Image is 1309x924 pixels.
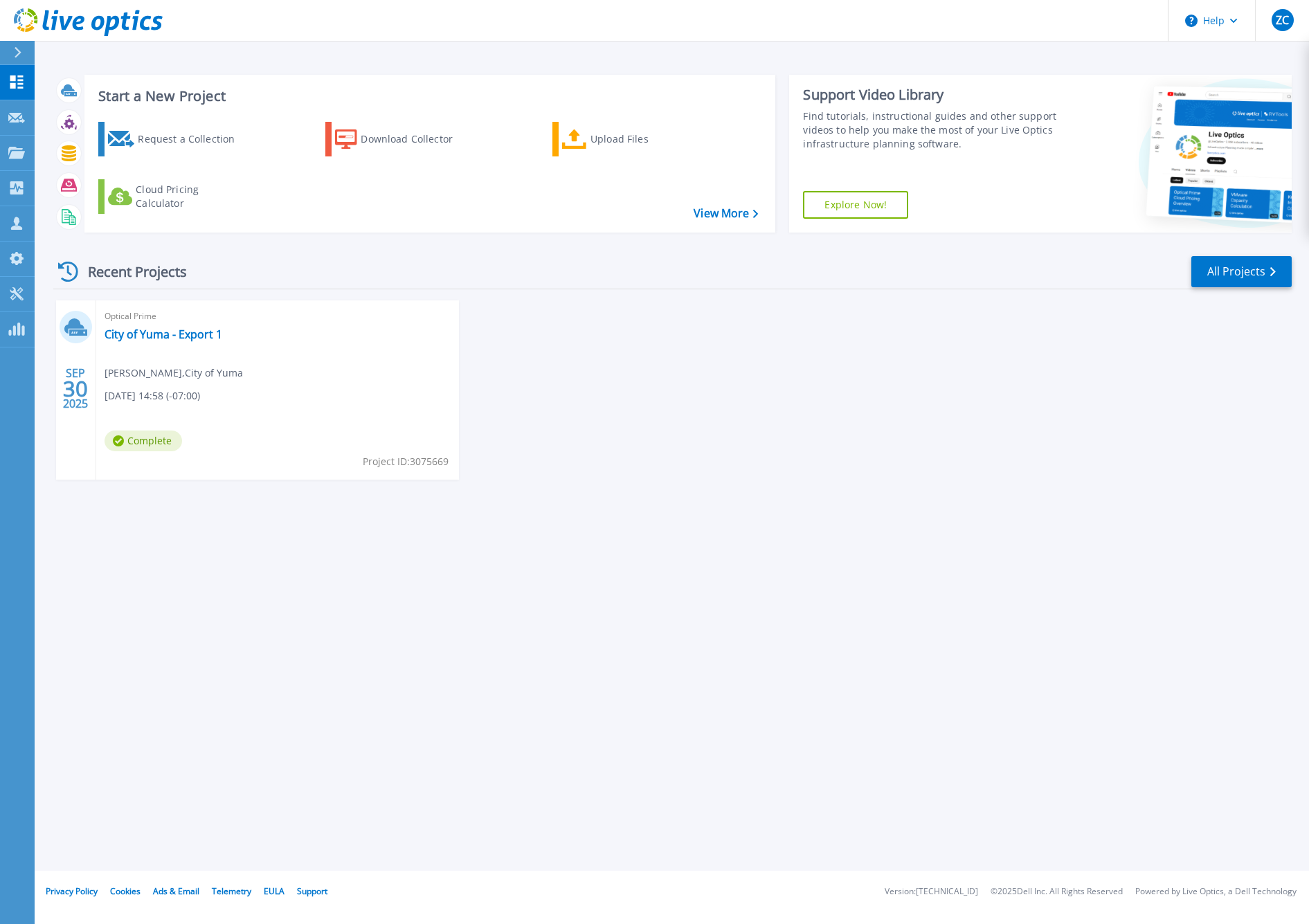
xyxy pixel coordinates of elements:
[105,309,451,324] span: Optical Prime
[803,86,1059,104] div: Support Video Library
[325,122,480,156] a: Download Collector
[105,365,243,381] span: [PERSON_NAME] , City of Yuma
[803,109,1059,151] div: Find tutorials, instructional guides and other support videos to help you make the most of your L...
[110,885,141,897] a: Cookies
[105,431,182,451] span: Complete
[153,885,199,897] a: Ads & Email
[264,885,285,897] a: EULA
[98,89,758,104] h3: Start a New Project
[1191,256,1292,287] a: All Projects
[63,383,88,395] span: 30
[991,887,1123,896] li: © 2025 Dell Inc. All Rights Reserved
[98,179,253,214] a: Cloud Pricing Calculator
[105,327,222,341] a: City of Yuma - Export 1
[212,885,251,897] a: Telemetry
[1276,15,1289,26] span: ZC
[590,125,701,153] div: Upload Files
[46,885,98,897] a: Privacy Policy
[138,125,249,153] div: Request a Collection
[363,454,449,469] span: Project ID: 3075669
[98,122,253,156] a: Request a Collection
[297,885,327,897] a: Support
[105,388,200,404] span: [DATE] 14:58 (-07:00)
[803,191,908,219] a: Explore Now!
[1135,887,1297,896] li: Powered by Live Optics, a Dell Technology
[552,122,707,156] a: Upload Files
[694,207,758,220] a: View More
[62,363,89,414] div: SEP 2025
[885,887,978,896] li: Version: [TECHNICAL_ID]
[361,125,471,153] div: Download Collector
[53,255,206,289] div: Recent Projects
[136,183,246,210] div: Cloud Pricing Calculator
